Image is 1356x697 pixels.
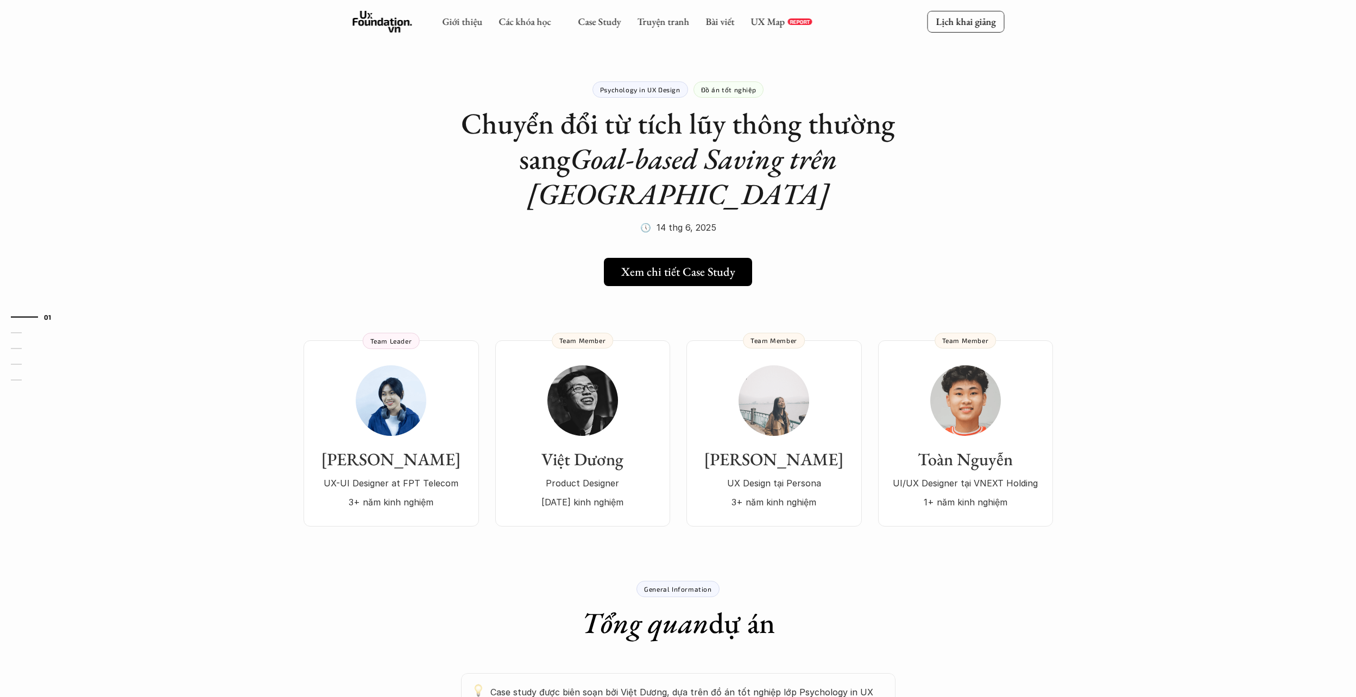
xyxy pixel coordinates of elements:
p: General Information [644,585,711,593]
a: Toàn NguyễnUI/UX Designer tại VNEXT Holding1+ năm kinh nghiệmTeam Member [878,340,1053,527]
h3: Việt Dương [506,449,659,470]
h3: [PERSON_NAME] [697,449,851,470]
p: [DATE] kinh nghiệm [506,494,659,510]
a: 01 [11,311,62,324]
p: Team Member [942,337,989,344]
p: Đồ án tốt nghiệp [701,86,756,93]
a: [PERSON_NAME]UX-UI Designer at FPT Telecom3+ năm kinh nghiệmTeam Leader [304,340,479,527]
strong: 01 [44,313,52,321]
p: Product Designer [506,475,659,491]
p: UX Design tại Persona [697,475,851,491]
p: 3+ năm kinh nghiệm [314,494,468,510]
a: Việt DươngProduct Designer[DATE] kinh nghiệmTeam Member [495,340,670,527]
a: Các khóa học [499,15,551,28]
p: Team Member [750,337,797,344]
p: UI/UX Designer tại VNEXT Holding [889,475,1042,491]
a: Xem chi tiết Case Study [604,258,752,286]
p: 🕔 14 thg 6, 2025 [640,219,716,236]
a: Case Study [578,15,621,28]
h3: Toàn Nguyễn [889,449,1042,470]
a: REPORT [787,18,812,25]
em: Goal-based Saving trên [GEOGRAPHIC_DATA] [527,140,844,213]
a: Lịch khai giảng [927,11,1004,32]
em: Tổng quan [582,604,709,642]
p: 1+ năm kinh nghiệm [889,494,1042,510]
p: Team Leader [370,337,412,345]
p: REPORT [790,18,810,25]
a: [PERSON_NAME]UX Design tại Persona3+ năm kinh nghiệmTeam Member [686,340,862,527]
a: UX Map [750,15,785,28]
h5: Xem chi tiết Case Study [621,265,735,279]
a: Giới thiệu [442,15,482,28]
h3: [PERSON_NAME] [314,449,468,470]
p: Psychology in UX Design [600,86,680,93]
h1: Chuyển đổi từ tích lũy thông thường sang [461,106,895,211]
h1: dự án [582,605,775,641]
p: UX-UI Designer at FPT Telecom [314,475,468,491]
a: Bài viết [705,15,734,28]
p: 3+ năm kinh nghiệm [697,494,851,510]
p: Team Member [559,337,606,344]
a: Truyện tranh [637,15,689,28]
p: Lịch khai giảng [936,15,995,28]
